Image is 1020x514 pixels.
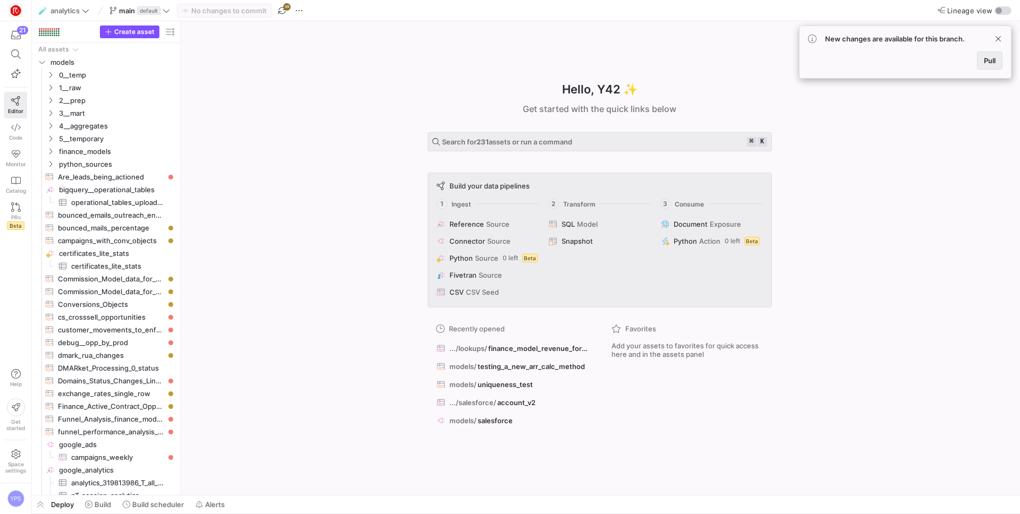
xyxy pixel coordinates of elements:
[36,362,176,374] div: Press SPACE to select this row.
[449,362,477,371] span: models/
[38,46,69,53] div: All assets
[4,198,27,234] a: PRsBeta
[59,158,175,170] span: python_sources
[36,374,176,387] div: Press SPACE to select this row.
[36,336,176,349] div: Press SPACE to select this row.
[36,425,176,438] div: Press SPACE to select this row.
[487,237,511,245] span: Source
[137,6,160,15] span: default
[36,349,176,362] div: Press SPACE to select this row.
[36,145,176,158] div: Press SPACE to select this row.
[547,235,652,247] button: Snapshot
[59,133,175,145] span: 5__temporary
[59,145,175,158] span: finance_models
[36,209,176,221] div: Press SPACE to select this row.
[625,324,656,333] span: Favorites
[71,451,164,464] span: campaigns_weekly​​​​​​​​​
[435,269,540,281] button: FivetranSource
[36,221,176,234] a: bounced_mails_percentage​​​​​​​​​​
[5,461,26,474] span: Space settings
[95,500,111,509] span: Build
[449,254,473,262] span: Python
[7,221,24,230] span: Beta
[36,413,176,425] div: Press SPACE to select this row.
[59,247,175,260] span: certificates_lite_stats​​​​​​​​
[36,476,176,489] a: analytics_319813986_T_all_events_all_websites​​​​​​​​​
[80,495,116,513] button: Build
[71,477,164,489] span: analytics_319813986_T_all_events_all_websites​​​​​​​​​
[449,220,484,228] span: Reference
[434,396,590,409] button: .../salesforce/account_v2
[428,132,772,151] button: Search for231assets or run a command⌘k
[36,464,176,476] div: Press SPACE to select this row.
[659,218,764,230] button: DocumentExposure
[434,414,590,427] button: models/salesforce
[36,349,176,362] a: dmark_rua_changes​​​​​​​​​​
[435,235,540,247] button: ConnectorSource
[36,68,176,81] div: Press SPACE to select this row.
[825,35,965,43] span: New changes are available for this branch.
[58,388,164,400] span: exchange_rates_single_row​​​​​​​​​​
[947,6,992,15] span: Lineage view
[36,489,176,502] a: pT_session_analytics​​​​​​​​​
[36,425,176,438] a: funnel_performance_analysis__daily​​​​​​​​​​
[36,234,176,247] div: Press SPACE to select this row.
[36,451,176,464] a: campaigns_weekly​​​​​​​​​
[4,145,27,172] a: Monitor
[478,380,533,389] span: uniqueness_test
[71,490,164,502] span: pT_session_analytics​​​​​​​​​
[59,439,175,451] span: google_ads​​​​​​​​
[744,237,760,245] span: Beta
[977,52,1002,70] button: Pull
[442,138,572,146] span: Search for assets or run a command
[71,260,164,272] span: certificates_lite_stats​​​​​​​​​
[36,107,176,119] div: Press SPACE to select this row.
[503,254,518,262] span: 0 left
[36,260,176,272] div: Press SPACE to select this row.
[4,118,27,145] a: Code
[674,237,697,245] span: Python
[58,298,164,311] span: Conversions_Objects​​​​​​​​​​
[4,172,27,198] a: Catalog
[478,362,585,371] span: testing_a_new_arr_calc_method
[36,285,176,298] a: Commission_Model_data_for_AEs_and_SDRs_sdroutput​​​​​​​​​​
[39,7,46,14] span: 🧪
[449,344,487,353] span: .../lookups/
[36,387,176,400] div: Press SPACE to select this row.
[36,260,176,272] a: certificates_lite_stats​​​​​​​​​
[58,222,164,234] span: bounced_mails_percentage​​​​​​​​​​
[59,120,175,132] span: 4__aggregates
[577,220,598,228] span: Model
[8,108,23,114] span: Editor
[59,69,175,81] span: 0__temp
[562,81,637,98] h1: Hello, Y42 ✨
[59,82,175,94] span: 1__raw
[59,95,175,107] span: 2__prep
[36,489,176,502] div: Press SPACE to select this row.
[11,5,21,16] img: https://storage.googleapis.com/y42-prod-data-exchange/images/C0c2ZRu8XU2mQEXUlKrTCN4i0dD3czfOt8UZ...
[58,324,164,336] span: customer_movements_to_enforcement​​​​​​​​​​
[58,426,164,438] span: funnel_performance_analysis__daily​​​​​​​​​​
[36,362,176,374] a: DMARket_Processing_0_status​​​​​​​​​​
[36,323,176,336] a: customer_movements_to_enforcement​​​​​​​​​​
[58,209,164,221] span: bounced_emails_outreach_enhanced​​​​​​​​​​
[71,196,164,209] span: operational_tables_uploaded_conversions​​​​​​​​​
[58,337,164,349] span: debug__opp_by_prod​​​​​​​​​​
[562,220,575,228] span: SQL
[36,4,92,18] button: 🧪analytics
[50,6,80,15] span: analytics
[36,476,176,489] div: Press SPACE to select this row.
[4,394,27,435] button: Getstarted
[36,132,176,145] div: Press SPACE to select this row.
[36,81,176,94] div: Press SPACE to select this row.
[497,398,535,407] span: account_v2
[191,495,229,513] button: Alerts
[36,234,176,247] a: campaigns_with_conv_objects​​​​​​​​​​
[36,272,176,285] a: Commission_Model_data_for_AEs_and_SDRs_aeoutput​​​​​​​​​​
[59,184,175,196] span: bigquery__operational_tables​​​​​​​​
[51,500,74,509] span: Deploy
[434,359,590,373] button: models/testing_a_new_arr_calc_method
[562,237,593,245] span: Snapshot
[36,336,176,349] a: debug__opp_by_prod​​​​​​​​​​
[59,107,175,119] span: 3__mart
